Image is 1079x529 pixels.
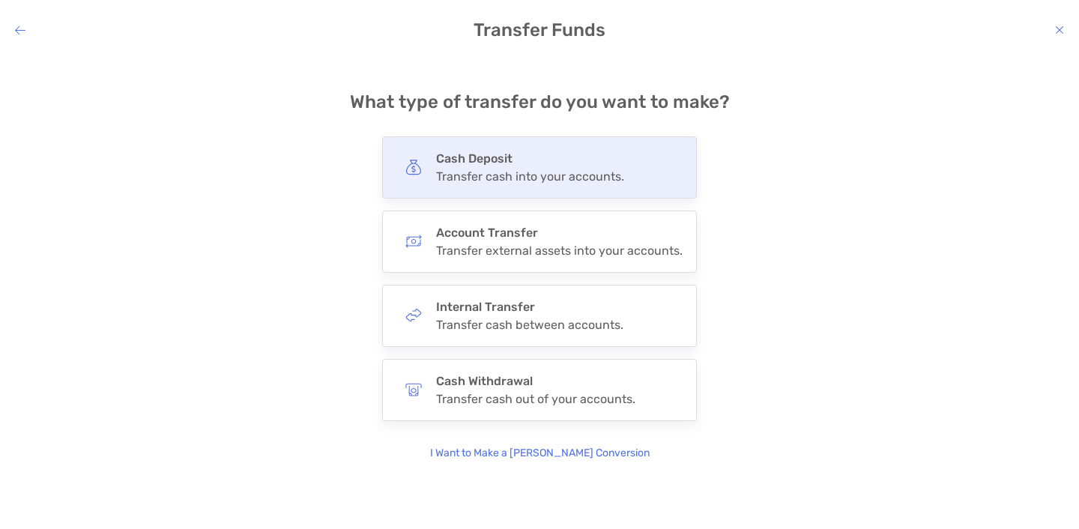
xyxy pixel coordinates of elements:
div: Transfer cash between accounts. [436,318,623,332]
img: button icon [405,381,422,398]
img: button icon [405,233,422,250]
h4: Internal Transfer [436,300,623,314]
h4: Cash Withdrawal [436,374,635,388]
h4: Account Transfer [436,226,683,240]
div: Transfer external assets into your accounts. [436,244,683,258]
p: I Want to Make a [PERSON_NAME] Conversion [430,445,650,462]
h4: What type of transfer do you want to make? [350,91,730,112]
img: button icon [405,307,422,324]
div: Transfer cash into your accounts. [436,169,624,184]
img: button icon [405,159,422,175]
div: Transfer cash out of your accounts. [436,392,635,406]
h4: Cash Deposit [436,151,624,166]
